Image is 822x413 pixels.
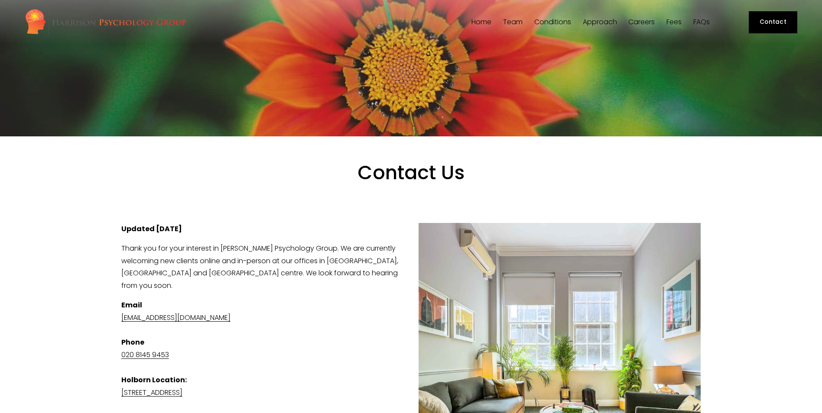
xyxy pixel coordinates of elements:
a: Fees [666,18,682,26]
a: 020 8145 9453 [121,350,169,360]
span: Approach [583,19,617,26]
a: [STREET_ADDRESS] [121,387,182,397]
p: Thank you for your interest in [PERSON_NAME] Psychology Group. We are currently welcoming new cli... [121,242,701,292]
a: folder dropdown [534,18,571,26]
a: [EMAIL_ADDRESS][DOMAIN_NAME] [121,313,231,323]
strong: Updated [DATE] [121,224,182,234]
h1: Contact Us [173,161,649,208]
a: Contact [749,11,797,33]
strong: Holborn Location: [121,375,187,385]
a: FAQs [693,18,710,26]
span: Conditions [534,19,571,26]
a: folder dropdown [583,18,617,26]
a: Home [471,18,491,26]
a: folder dropdown [503,18,523,26]
strong: Email [121,300,142,310]
img: Harrison Psychology Group [25,8,186,36]
span: Team [503,19,523,26]
a: Careers [628,18,655,26]
strong: Phone [121,337,144,347]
